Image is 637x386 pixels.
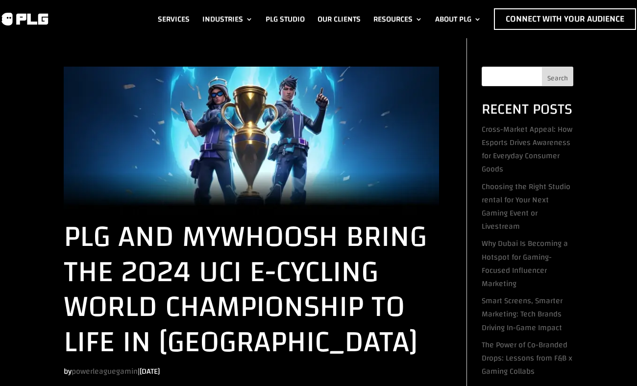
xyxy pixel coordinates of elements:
button: Search [542,67,573,86]
a: Industries [202,8,253,30]
p: by | [64,365,439,385]
a: Services [158,8,190,30]
a: Choosing the Right Studio rental for Your Next Gaming Event or Livestream [482,179,570,234]
a: PLG Studio [266,8,305,30]
a: Cross-Market Appeal: How Esports Drives Awareness for Everyday Consumer Goods [482,122,572,177]
a: Connect with Your Audience [494,8,636,30]
img: PLG and MyWhoosh Bring the 2024 UCI e-Cycling World Championship to Life in Abu Dhabi [64,67,439,215]
a: Resources [373,8,422,30]
a: PLG and MyWhoosh Bring the 2024 UCI e-Cycling World Championship to Life in [GEOGRAPHIC_DATA] [64,209,427,370]
h2: Recent Posts [482,101,573,123]
a: Our Clients [318,8,361,30]
a: The Power of Co-Branded Drops: Lessons from F&B x Gaming Collabs [482,338,572,379]
a: powerleaguegamin [72,364,138,379]
a: About PLG [435,8,481,30]
a: Smart Screens, Smarter Marketing: Tech Brands Driving In-Game Impact [482,293,563,335]
a: Why Dubai Is Becoming a Hotspot for Gaming-Focused Influencer Marketing [482,236,568,291]
span: [DATE] [140,364,160,379]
